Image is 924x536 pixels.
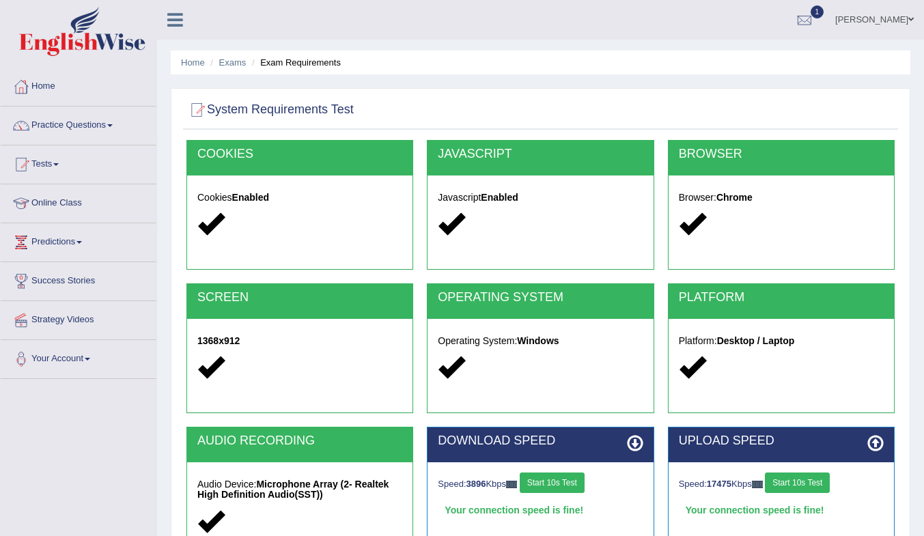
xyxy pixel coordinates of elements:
h2: COOKIES [197,147,402,161]
img: ajax-loader-fb-connection.gif [506,481,517,488]
a: Strategy Videos [1,301,156,335]
strong: 1368x912 [197,335,240,346]
button: Start 10s Test [765,472,830,493]
strong: Windows [517,335,559,346]
a: Predictions [1,223,156,257]
h2: DOWNLOAD SPEED [438,434,643,448]
div: Your connection speed is fine! [679,500,884,520]
a: Success Stories [1,262,156,296]
button: Start 10s Test [520,472,585,493]
h5: Operating System: [438,336,643,346]
h5: Browser: [679,193,884,203]
a: Home [1,68,156,102]
div: Your connection speed is fine! [438,500,643,520]
h2: OPERATING SYSTEM [438,291,643,305]
a: Your Account [1,340,156,374]
h2: System Requirements Test [186,100,354,120]
strong: Chrome [716,192,753,203]
strong: 17475 [707,479,731,489]
h2: JAVASCRIPT [438,147,643,161]
h2: PLATFORM [679,291,884,305]
a: Online Class [1,184,156,218]
strong: Enabled [232,192,269,203]
a: Tests [1,145,156,180]
h5: Cookies [197,193,402,203]
strong: Desktop / Laptop [717,335,795,346]
a: Exams [219,57,247,68]
h5: Audio Device: [197,479,402,500]
div: Speed: Kbps [438,472,643,496]
span: 1 [811,5,824,18]
div: Speed: Kbps [679,472,884,496]
strong: Enabled [481,192,518,203]
a: Practice Questions [1,107,156,141]
img: ajax-loader-fb-connection.gif [752,481,763,488]
strong: Microphone Array (2- Realtek High Definition Audio(SST)) [197,479,389,500]
h2: AUDIO RECORDING [197,434,402,448]
h5: Platform: [679,336,884,346]
strong: 3896 [466,479,486,489]
h2: SCREEN [197,291,402,305]
h2: BROWSER [679,147,884,161]
h5: Javascript [438,193,643,203]
li: Exam Requirements [249,56,341,69]
h2: UPLOAD SPEED [679,434,884,448]
a: Home [181,57,205,68]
